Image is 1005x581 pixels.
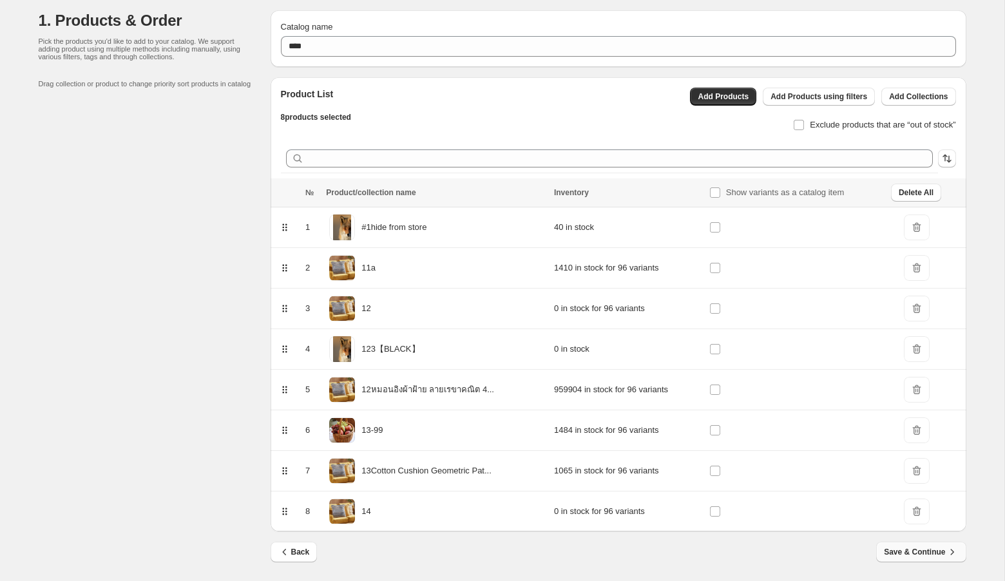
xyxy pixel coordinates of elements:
span: 3 [305,303,310,313]
p: Drag collection or product to change priority sort products in catalog [39,80,271,88]
td: 1065 in stock for 96 variants [550,451,705,491]
h2: Product List [281,88,351,100]
img: Rectangle2_b7c74da8-3466-438f-808b-a8085f862869.png [329,499,355,523]
p: 14 [361,505,370,518]
td: 0 in stock for 96 variants [550,289,705,329]
span: Add Products using filters [770,91,867,102]
p: 11a [361,262,376,274]
img: Rectangle2_1936d3ee-9a56-4e5c-a8dd-76172d7c4e60.png [329,256,355,280]
button: Back [271,542,318,562]
span: Add Products [698,91,749,102]
img: Rectangle2_aac80ee3-75d7-4177-b50c-19f84ac66497.png [329,296,355,320]
span: 5 [305,385,310,394]
p: 12หมอนอิงผ้าฝ้าย ลายเรขาคณิต 4... [361,383,494,396]
td: 0 in stock for 96 variants [550,491,705,532]
span: Show variants as a catalog item [726,187,845,197]
span: Delete All [899,187,933,198]
h1: 1. Products & Order [39,10,271,31]
span: Add Collections [889,91,948,102]
td: 0 in stock [550,329,705,370]
td: 40 in stock [550,207,705,248]
span: Catalog name [281,22,333,32]
span: Back [278,546,310,558]
button: Delete All [891,184,941,202]
img: Rectangle2_1804dd7c-b735-410c-8505-8e0263fd353a.png [329,459,355,482]
p: #1hide from store [361,221,426,234]
button: Save & Continue [876,542,966,562]
p: 123【BLACK】 [361,343,419,356]
span: Save & Continue [884,546,958,558]
td: 1484 in stock for 96 variants [550,410,705,451]
span: 2 [305,263,310,272]
img: Rectangle265_efede69a-013a-4c68-ac51-6bd7b69c9856.jpg [329,418,355,442]
span: 8 [305,506,310,516]
span: № [305,188,314,197]
div: Inventory [554,187,702,198]
p: 12 [361,302,370,315]
td: 959904 in stock for 96 variants [550,370,705,410]
p: 13Cotton Cushion Geometric Pat... [361,464,492,477]
td: 1410 in stock for 96 variants [550,248,705,289]
span: 6 [305,425,310,435]
span: 8 products selected [281,113,351,122]
span: Product/collection name [326,188,416,197]
span: 1 [305,222,310,232]
span: Exclude products that are “out of stock” [810,120,955,129]
p: 13-99 [361,424,383,437]
p: Pick the products you'd like to add to your catalog. We support adding product using multiple met... [39,37,245,61]
button: Add Products [690,88,756,106]
img: Rectangle2_1cf68979-cfec-44b3-a425-71088d26121e.png [329,377,355,401]
span: 4 [305,344,310,354]
button: Add Collections [881,88,955,106]
span: 7 [305,466,310,475]
button: Add Products using filters [763,88,875,106]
